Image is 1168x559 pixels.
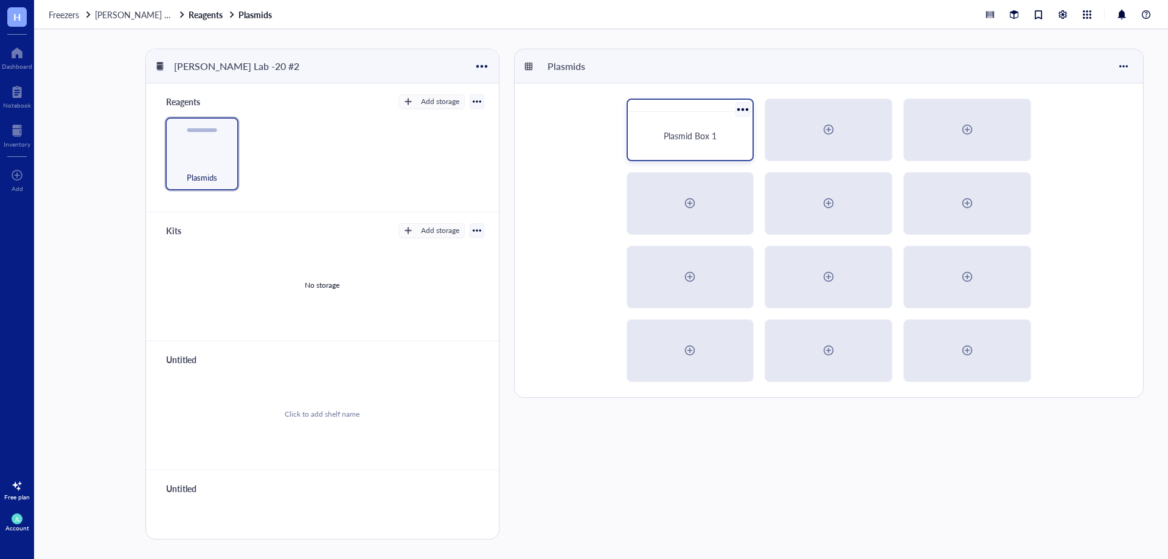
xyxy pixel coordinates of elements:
[13,9,21,24] span: H
[12,185,23,192] div: Add
[3,102,31,109] div: Notebook
[187,171,217,184] span: Plasmids
[169,56,305,77] div: [PERSON_NAME] Lab -20 #2
[2,63,32,70] div: Dashboard
[285,538,360,549] div: Click to add shelf name
[398,223,465,238] button: Add storage
[161,93,234,110] div: Reagents
[15,515,20,523] span: JL
[161,351,234,368] div: Untitled
[3,82,31,109] a: Notebook
[421,96,459,107] div: Add storage
[95,9,205,21] span: [PERSON_NAME] Lab -20 #2
[2,43,32,70] a: Dashboard
[4,141,30,148] div: Inventory
[161,222,234,239] div: Kits
[189,9,274,20] a: ReagentsPlasmids
[421,225,459,236] div: Add storage
[49,9,79,21] span: Freezers
[542,56,615,77] div: Plasmids
[49,9,92,20] a: Freezers
[95,9,186,20] a: [PERSON_NAME] Lab -20 #2
[4,493,30,501] div: Free plan
[305,280,339,291] div: No storage
[285,409,360,420] div: Click to add shelf name
[664,130,717,142] span: Plasmid Box 1
[5,524,29,532] div: Account
[398,94,465,109] button: Add storage
[4,121,30,148] a: Inventory
[161,480,234,497] div: Untitled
